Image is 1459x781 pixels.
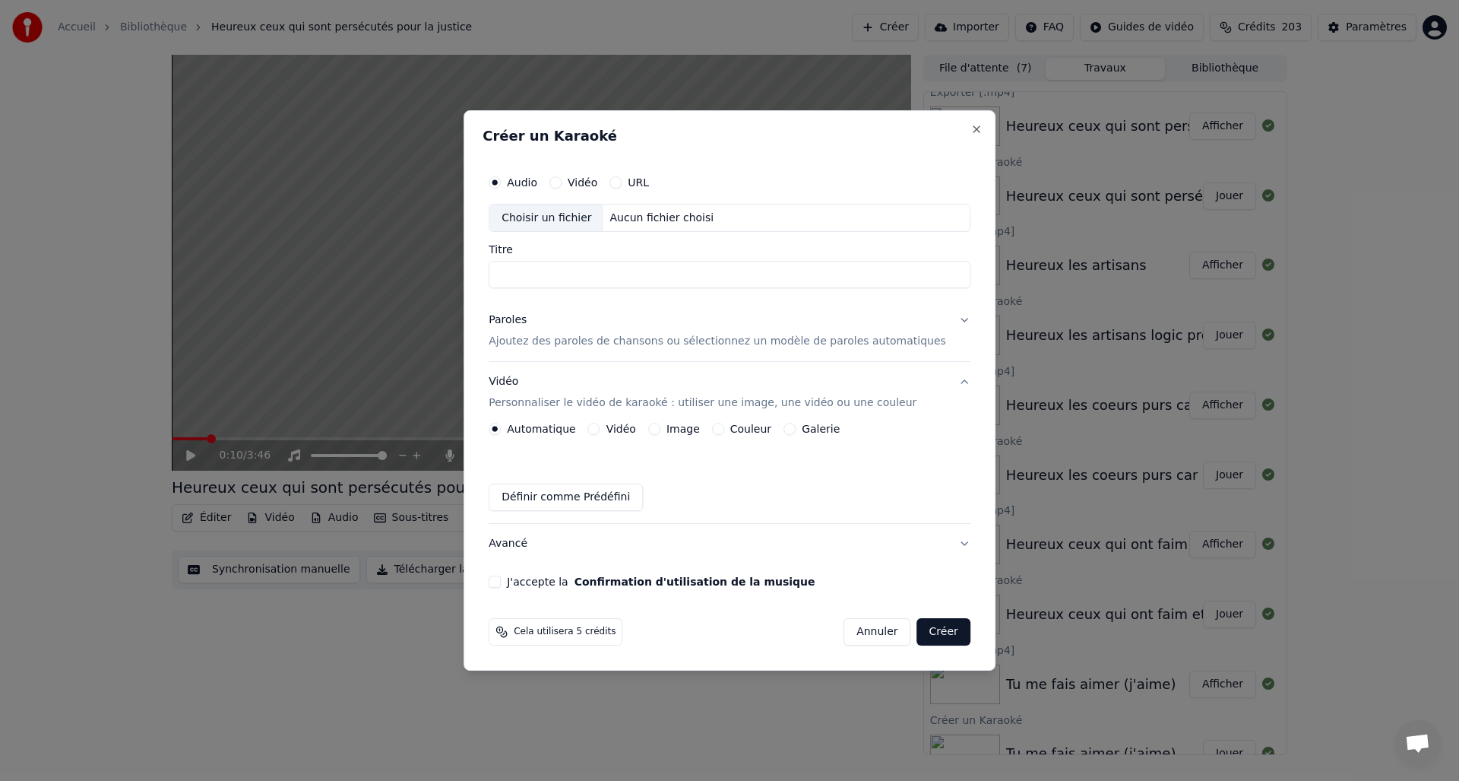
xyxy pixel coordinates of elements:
[628,177,649,188] label: URL
[666,424,700,434] label: Image
[489,313,527,329] div: Paroles
[574,576,815,587] button: J'accepte la
[843,618,910,646] button: Annuler
[604,211,720,226] div: Aucun fichier choisi
[514,626,616,638] span: Cela utilisera 5 crédits
[489,375,916,411] div: Vidéo
[489,395,916,411] p: Personnaliser le vidéo de karaoké : utiliser une image, une vidéo ou une couleur
[507,576,815,587] label: J'accepte la
[489,205,603,232] div: Choisir un fichier
[917,618,970,646] button: Créer
[489,524,970,564] button: Avancé
[489,423,970,523] div: VidéoPersonnaliser le vidéo de karaoké : utiliser une image, une vidéo ou une couleur
[568,177,597,188] label: Vidéo
[606,424,636,434] label: Vidéo
[507,177,537,188] label: Audio
[489,335,946,350] p: Ajoutez des paroles de chansons ou sélectionnez un modèle de paroles automatiques
[489,245,970,256] label: Titre
[489,363,970,424] button: VidéoPersonnaliser le vidéo de karaoké : utiliser une image, une vidéo ou une couleur
[489,301,970,362] button: ParolesAjoutez des paroles de chansons ou sélectionnez un modèle de paroles automatiques
[483,129,976,143] h2: Créer un Karaoké
[507,424,575,434] label: Automatique
[802,424,840,434] label: Galerie
[489,484,643,511] button: Définir comme Prédéfini
[730,424,771,434] label: Couleur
